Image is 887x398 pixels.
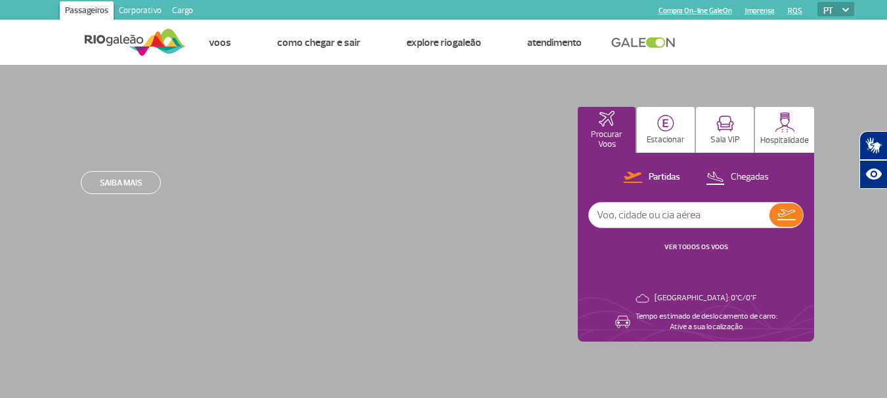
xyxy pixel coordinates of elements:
[167,1,198,22] a: Cargo
[636,311,777,332] p: Tempo estimado de deslocamento de carro: Ative a sua localização
[660,242,732,252] button: VER TODOS OS VOOS
[760,136,809,146] p: Hospitalidade
[647,135,685,145] p: Estacionar
[578,107,636,153] button: Procurar Voos
[788,7,802,15] a: RQS
[702,169,773,186] button: Chegadas
[859,131,887,160] button: Abrir tradutor de língua de sinais.
[527,36,582,49] a: Atendimento
[277,36,360,49] a: Como chegar e sair
[406,36,481,49] a: Explore RIOgaleão
[710,135,740,145] p: Sala VIP
[60,1,114,22] a: Passageiros
[599,111,615,127] img: airplaneHomeActive.svg
[657,115,674,132] img: carParkingHome.svg
[637,107,695,153] button: Estacionar
[731,171,769,184] p: Chegadas
[584,130,629,149] p: Procurar Voos
[775,112,795,132] img: hospitality.svg
[81,171,161,194] a: Saiba mais
[209,36,231,49] a: Voos
[649,171,680,184] p: Partidas
[655,293,756,304] p: [GEOGRAPHIC_DATA]: 0°C/0°F
[859,160,887,189] button: Abrir recursos assistivos.
[664,243,728,251] a: VER TODOS OS VOOS
[114,1,167,22] a: Corporativo
[696,107,754,153] button: Sala VIP
[589,203,769,228] input: Voo, cidade ou cia aérea
[745,7,775,15] a: Imprensa
[716,115,734,132] img: vipRoom.svg
[620,169,684,186] button: Partidas
[859,131,887,189] div: Plugin de acessibilidade da Hand Talk.
[659,7,732,15] a: Compra On-line GaleOn
[755,107,814,153] button: Hospitalidade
